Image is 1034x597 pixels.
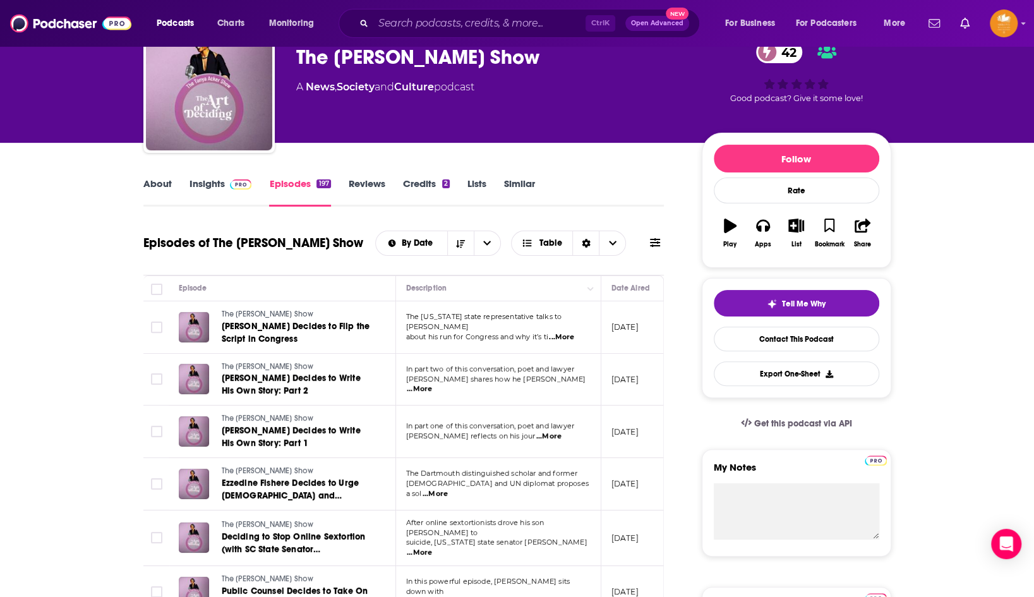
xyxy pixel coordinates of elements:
[406,479,589,498] span: [DEMOGRAPHIC_DATA] and UN diplomat proposes a sol
[756,41,803,63] a: 42
[788,13,875,33] button: open menu
[474,231,500,255] button: open menu
[209,13,252,33] a: Charts
[157,15,194,32] span: Podcasts
[222,362,314,371] span: The [PERSON_NAME] Show
[394,81,434,93] a: Culture
[702,33,891,111] div: 42Good podcast? Give it some love!
[407,384,432,394] span: ...More
[222,310,314,318] span: The [PERSON_NAME] Show
[846,210,879,256] button: Share
[222,574,314,583] span: The [PERSON_NAME] Show
[222,574,373,585] a: The [PERSON_NAME] Show
[222,531,373,556] a: Deciding to Stop Online Sextortion (with SC State Senator [PERSON_NAME])
[714,290,879,317] button: tell me why sparkleTell Me Why
[714,461,879,483] label: My Notes
[143,235,363,251] h1: Episodes of The [PERSON_NAME] Show
[269,178,330,207] a: Episodes197
[549,332,574,342] span: ...More
[406,431,536,440] span: [PERSON_NAME] reflects on his jour
[714,361,879,386] button: Export One-Sheet
[447,231,474,255] button: Sort Direction
[769,41,803,63] span: 42
[631,20,683,27] span: Open Advanced
[884,15,905,32] span: More
[725,15,775,32] span: For Business
[442,179,450,188] div: 2
[611,374,639,385] p: [DATE]
[403,178,450,207] a: Credits2
[782,299,826,309] span: Tell Me Why
[990,9,1018,37] button: Show profile menu
[222,413,373,425] a: The [PERSON_NAME] Show
[990,9,1018,37] span: Logged in as ShreveWilliams
[10,11,131,35] img: Podchaser - Follow, Share and Rate Podcasts
[583,281,598,296] button: Column Actions
[351,9,712,38] div: Search podcasts, credits, & more...
[714,210,747,256] button: Play
[406,280,447,296] div: Description
[222,320,373,346] a: [PERSON_NAME] Decides to Flip the Script in Congress
[423,489,448,499] span: ...More
[991,529,1021,559] div: Open Intercom Messenger
[611,586,639,597] p: [DATE]
[406,577,570,596] span: In this powerful episode, [PERSON_NAME] sits down with
[611,322,639,332] p: [DATE]
[260,13,330,33] button: open menu
[222,414,314,423] span: The [PERSON_NAME] Show
[611,533,639,543] p: [DATE]
[406,538,587,546] span: suicide, [US_STATE] state senator [PERSON_NAME]
[316,179,330,188] div: 197
[376,239,447,248] button: open menu
[714,327,879,351] a: Contact This Podcast
[814,241,844,248] div: Bookmark
[406,332,548,341] span: about his run for Congress and why it’s ti
[151,322,162,333] span: Toggle select row
[230,179,252,190] img: Podchaser Pro
[716,13,791,33] button: open menu
[151,373,162,385] span: Toggle select row
[222,477,373,502] a: Ezzedine Fishere Decides to Urge [DEMOGRAPHIC_DATA] and [DEMOGRAPHIC_DATA] to Make the Second Bes...
[222,309,373,320] a: The [PERSON_NAME] Show
[730,93,863,103] span: Good podcast? Give it some love!
[865,455,887,466] img: Podchaser Pro
[611,426,639,437] p: [DATE]
[611,478,639,489] p: [DATE]
[222,531,366,567] span: Deciding to Stop Online Sextortion (with SC State Senator [PERSON_NAME])
[222,373,361,396] span: [PERSON_NAME] Decides to Write His Own Story: Part 2
[406,421,574,430] span: In part one of this conversation, poet and lawyer
[779,210,812,256] button: List
[337,81,375,93] a: Society
[625,16,689,31] button: Open AdvancedNew
[146,24,272,150] img: The Tanya Acker Show
[406,365,574,373] span: In part two of this conversation, poet and lawyer
[407,548,432,558] span: ...More
[349,178,385,207] a: Reviews
[269,15,314,32] span: Monitoring
[222,466,314,475] span: The [PERSON_NAME] Show
[767,299,777,309] img: tell me why sparkle
[222,372,373,397] a: [PERSON_NAME] Decides to Write His Own Story: Part 2
[306,81,335,93] a: News
[151,532,162,543] span: Toggle select row
[511,231,627,256] button: Choose View
[222,466,373,477] a: The [PERSON_NAME] Show
[151,426,162,437] span: Toggle select row
[666,8,688,20] span: New
[222,425,361,449] span: [PERSON_NAME] Decides to Write His Own Story: Part 1
[222,519,373,531] a: The [PERSON_NAME] Show
[536,431,562,442] span: ...More
[955,13,975,34] a: Show notifications dropdown
[755,241,771,248] div: Apps
[222,321,370,344] span: [PERSON_NAME] Decides to Flip the Script in Congress
[189,178,252,207] a: InsightsPodchaser Pro
[143,178,172,207] a: About
[222,478,371,539] span: Ezzedine Fishere Decides to Urge [DEMOGRAPHIC_DATA] and [DEMOGRAPHIC_DATA] to Make the Second Bes...
[402,239,437,248] span: By Date
[731,408,862,439] a: Get this podcast via API
[539,239,562,248] span: Table
[373,13,586,33] input: Search podcasts, credits, & more...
